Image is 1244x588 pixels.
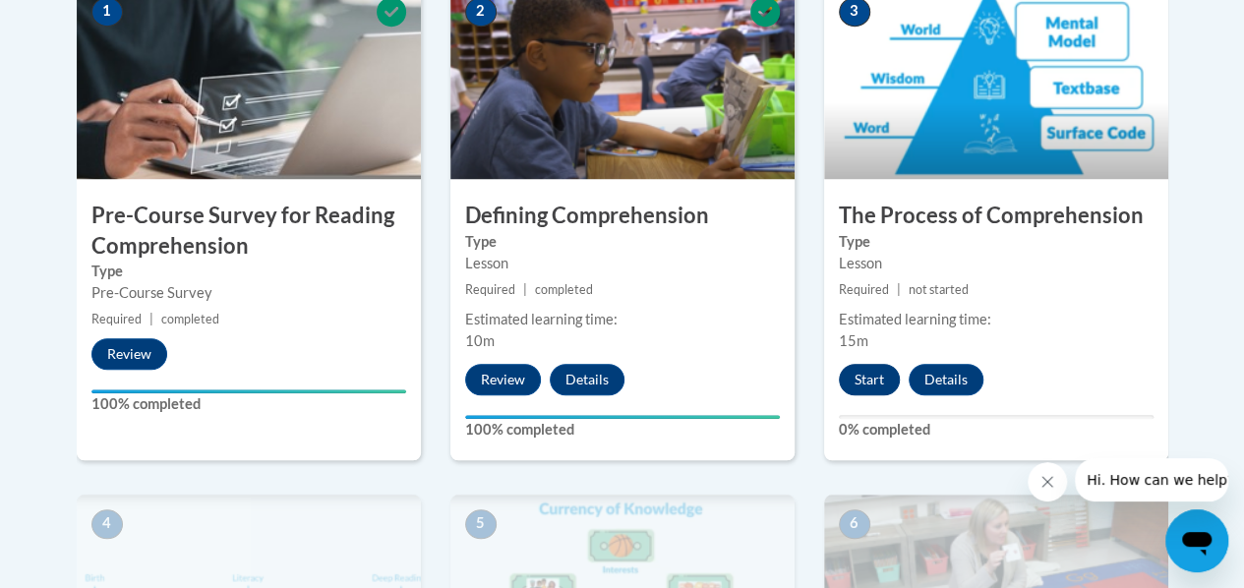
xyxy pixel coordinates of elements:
label: 100% completed [91,393,406,415]
button: Details [909,364,983,395]
span: Required [839,282,889,297]
span: 15m [839,332,868,349]
div: Lesson [465,253,780,274]
div: Pre-Course Survey [91,282,406,304]
h3: Pre-Course Survey for Reading Comprehension [77,201,421,262]
button: Start [839,364,900,395]
div: Your progress [91,389,406,393]
div: Estimated learning time: [465,309,780,330]
label: 0% completed [839,419,1154,441]
label: 100% completed [465,419,780,441]
label: Type [465,231,780,253]
iframe: Message from company [1075,458,1228,501]
span: | [149,312,153,326]
button: Details [550,364,624,395]
span: 6 [839,509,870,539]
span: | [897,282,901,297]
iframe: Close message [1028,462,1067,501]
span: Required [91,312,142,326]
span: Required [465,282,515,297]
span: | [523,282,527,297]
span: 10m [465,332,495,349]
div: Your progress [465,415,780,419]
span: not started [909,282,969,297]
span: 4 [91,509,123,539]
span: 5 [465,509,497,539]
h3: Defining Comprehension [450,201,795,231]
span: Hi. How can we help? [12,14,159,29]
h3: The Process of Comprehension [824,201,1168,231]
span: completed [535,282,593,297]
span: completed [161,312,219,326]
button: Review [91,338,167,370]
iframe: Button to launch messaging window [1165,509,1228,572]
div: Lesson [839,253,1154,274]
label: Type [91,261,406,282]
label: Type [839,231,1154,253]
div: Estimated learning time: [839,309,1154,330]
button: Review [465,364,541,395]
